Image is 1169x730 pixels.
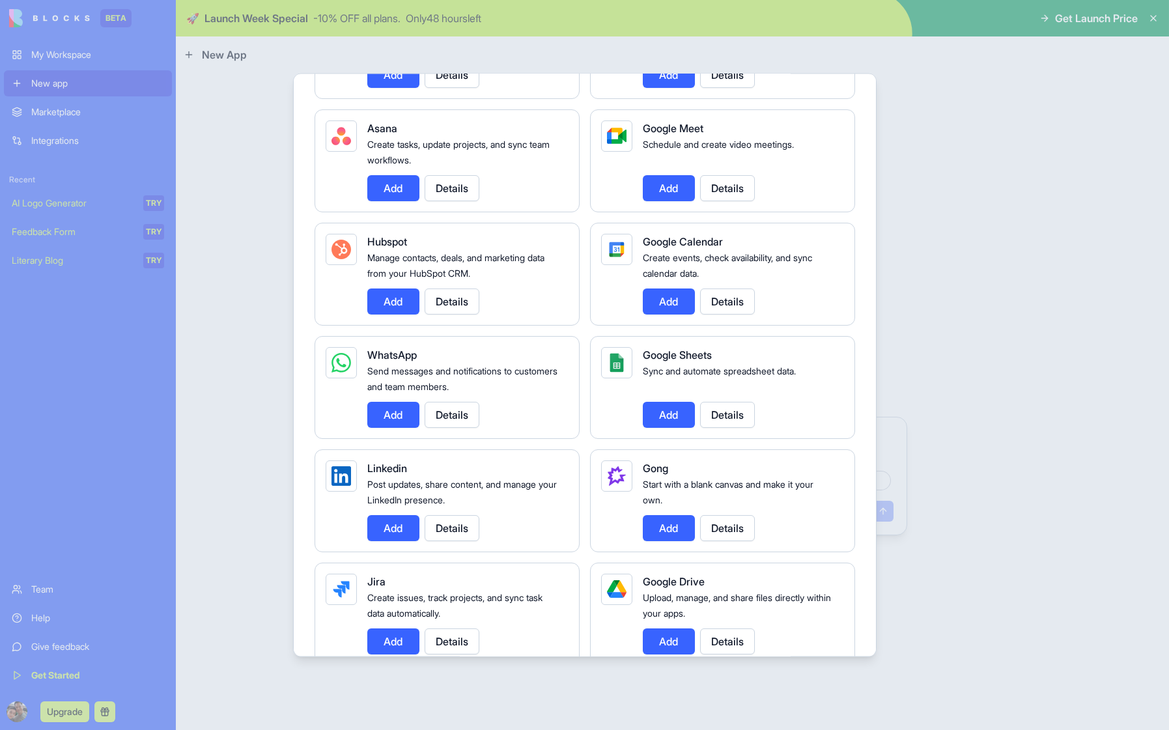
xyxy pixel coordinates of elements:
[367,478,557,505] span: Post updates, share content, and manage your LinkedIn presence.
[425,61,479,87] button: Details
[643,478,813,505] span: Start with a blank canvas and make it your own.
[425,514,479,540] button: Details
[700,514,755,540] button: Details
[425,401,479,427] button: Details
[700,401,755,427] button: Details
[367,365,557,391] span: Send messages and notifications to customers and team members.
[643,251,812,278] span: Create events, check availability, and sync calendar data.
[643,401,695,427] button: Add
[367,138,550,165] span: Create tasks, update projects, and sync team workflows.
[367,574,386,587] span: Jira
[643,514,695,540] button: Add
[643,121,703,134] span: Google Meet
[367,61,419,87] button: Add
[367,288,419,314] button: Add
[367,461,407,474] span: Linkedin
[367,121,397,134] span: Asana
[643,288,695,314] button: Add
[643,461,668,474] span: Gong
[367,251,544,278] span: Manage contacts, deals, and marketing data from your HubSpot CRM.
[643,574,705,587] span: Google Drive
[700,628,755,654] button: Details
[643,591,831,618] span: Upload, manage, and share files directly within your apps.
[643,365,796,376] span: Sync and automate spreadsheet data.
[643,138,794,149] span: Schedule and create video meetings.
[643,61,695,87] button: Add
[643,175,695,201] button: Add
[367,348,417,361] span: WhatsApp
[700,61,755,87] button: Details
[643,234,723,247] span: Google Calendar
[425,175,479,201] button: Details
[425,628,479,654] button: Details
[643,348,712,361] span: Google Sheets
[367,628,419,654] button: Add
[367,175,419,201] button: Add
[425,288,479,314] button: Details
[367,234,407,247] span: Hubspot
[367,514,419,540] button: Add
[367,401,419,427] button: Add
[700,288,755,314] button: Details
[643,628,695,654] button: Add
[700,175,755,201] button: Details
[367,591,542,618] span: Create issues, track projects, and sync task data automatically.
